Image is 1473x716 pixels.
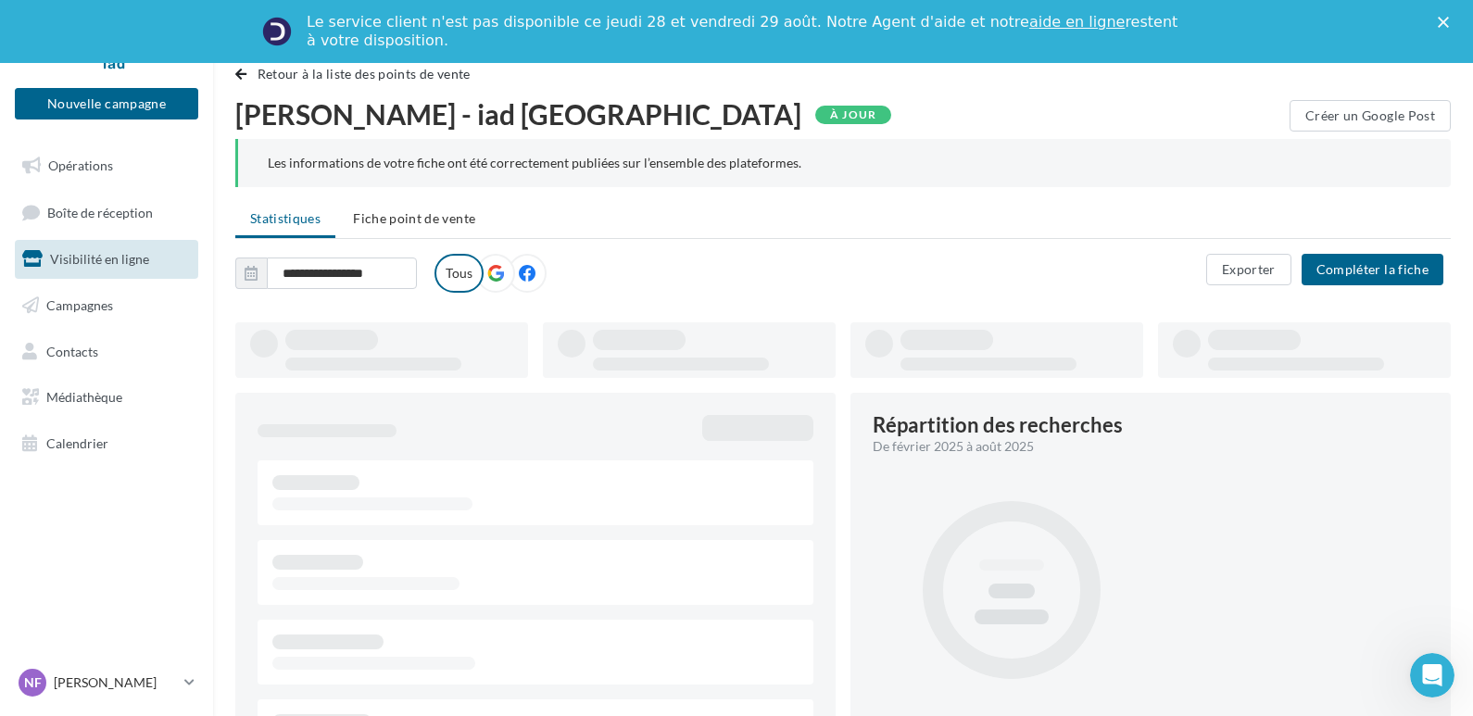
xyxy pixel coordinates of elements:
button: Nouvelle campagne [15,88,198,119]
span: Visibilité en ligne [50,251,149,267]
span: Calendrier [46,435,108,451]
a: Médiathèque [11,378,202,417]
a: Compléter la fiche [1294,260,1451,276]
div: À jour [815,106,891,124]
button: Créer un Google Post [1290,100,1451,132]
a: Campagnes [11,286,202,325]
div: De février 2025 à août 2025 [873,437,1414,456]
span: Médiathèque [46,389,122,405]
span: Retour à la liste des points de vente [258,66,471,82]
img: Profile image for Service-Client [262,17,292,46]
a: aide en ligne [1029,13,1125,31]
div: Les informations de votre fiche ont été correctement publiées sur l’ensemble des plateformes. [268,154,1421,172]
iframe: Intercom live chat [1410,653,1454,697]
a: Opérations [11,146,202,185]
span: [PERSON_NAME] - iad [GEOGRAPHIC_DATA] [235,100,801,128]
a: Visibilité en ligne [11,240,202,279]
span: Fiche point de vente [353,210,475,226]
p: [PERSON_NAME] [54,673,177,692]
label: Tous [434,254,484,293]
a: Boîte de réception [11,193,202,232]
span: Contacts [46,343,98,358]
span: Opérations [48,157,113,173]
div: Le service client n'est pas disponible ce jeudi 28 et vendredi 29 août. Notre Agent d'aide et not... [307,13,1181,50]
button: Retour à la liste des points de vente [235,63,478,85]
a: Contacts [11,333,202,371]
a: NF [PERSON_NAME] [15,665,198,700]
div: Répartition des recherches [873,415,1123,435]
span: Boîte de réception [47,204,153,220]
button: Compléter la fiche [1302,254,1443,285]
button: Exporter [1206,254,1291,285]
div: Fermer [1438,17,1456,28]
span: Campagnes [46,297,113,313]
span: NF [24,673,42,692]
a: Calendrier [11,424,202,463]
